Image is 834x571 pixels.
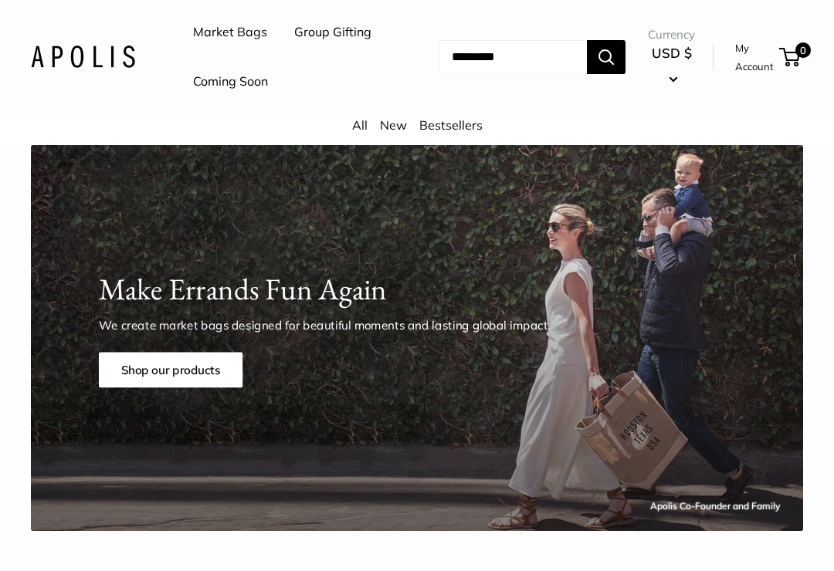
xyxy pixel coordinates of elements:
span: USD $ [652,45,692,61]
span: 0 [795,42,811,58]
a: New [380,117,407,133]
p: We create market bags designed for beautiful moments and lasting global impact. [99,316,576,333]
a: Coming Soon [193,70,268,93]
a: Group Gifting [294,21,371,44]
a: Market Bags [193,21,267,44]
a: Shop our products [99,352,242,387]
img: Apolis [31,46,135,68]
button: Search [587,40,625,74]
a: My Account [735,39,774,76]
a: Bestsellers [419,117,483,133]
h1: Make Errands Fun Again [99,268,774,311]
a: 0 [781,48,800,66]
div: Apolis Co-Founder and Family [650,498,780,515]
input: Search... [439,40,587,74]
span: Currency [648,24,695,46]
a: All [352,117,368,133]
button: USD $ [648,41,695,90]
